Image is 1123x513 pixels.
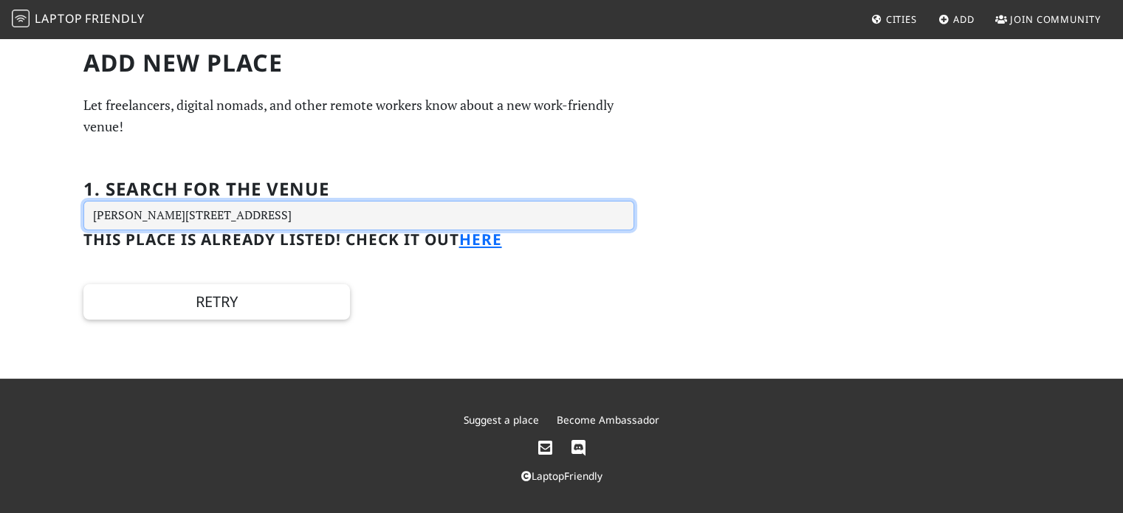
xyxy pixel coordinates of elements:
[12,10,30,27] img: LaptopFriendly
[1010,13,1101,26] span: Join Community
[83,94,634,137] p: Let freelancers, digital nomads, and other remote workers know about a new work-friendly venue!
[886,13,917,26] span: Cities
[83,161,128,289] label: If you are a human, ignore this field
[464,413,539,427] a: Suggest a place
[85,10,144,27] span: Friendly
[83,49,634,77] h1: Add new Place
[83,201,634,230] input: Enter a location
[12,7,145,32] a: LaptopFriendly LaptopFriendly
[459,229,502,249] a: here
[953,13,975,26] span: Add
[35,10,83,27] span: Laptop
[83,230,634,249] h3: This place is already listed! Check it out
[83,179,329,200] h2: 1. Search for the venue
[933,6,981,32] a: Add
[521,469,602,483] a: LaptopFriendly
[865,6,923,32] a: Cities
[989,6,1107,32] a: Join Community
[83,284,350,320] button: Retry
[557,413,659,427] a: Become Ambassador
